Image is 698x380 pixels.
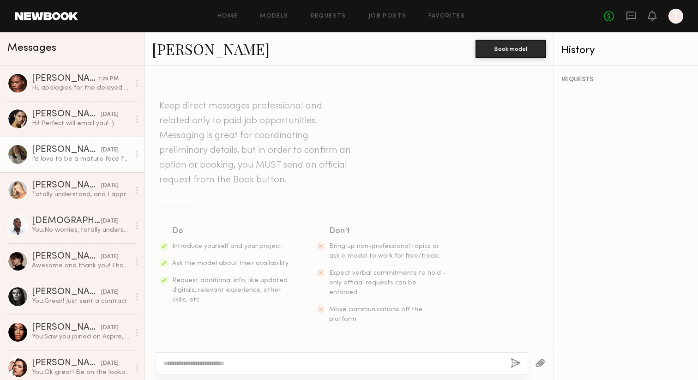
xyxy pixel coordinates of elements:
[101,324,119,332] div: [DATE]
[32,252,101,261] div: [PERSON_NAME]
[475,44,546,52] a: Book model
[561,77,691,83] div: REQUESTS
[32,155,130,163] div: I’d love to be a mature face for your print/video campaigns!
[329,243,440,259] span: Bring up non-professional topics or ask a model to work for free/trade.
[217,13,238,19] a: Home
[101,181,119,190] div: [DATE]
[32,288,101,297] div: [PERSON_NAME]
[101,253,119,261] div: [DATE]
[329,225,447,238] div: Don’t
[32,332,130,341] div: You: Saw you joined on Aspire, thanks [PERSON_NAME]! Be on the lookout for a contract and welcome...
[32,368,130,377] div: You: Ok great! Be on the lookout for a contract and welcome email - will send either [DATE] or [D...
[311,13,346,19] a: Requests
[668,9,683,24] a: T
[152,39,270,59] a: [PERSON_NAME]
[101,288,119,297] div: [DATE]
[475,40,546,58] button: Book model
[101,146,119,155] div: [DATE]
[101,359,119,368] div: [DATE]
[98,75,119,84] div: 1:26 PM
[172,243,283,249] span: Introduce yourself and your project.
[32,297,130,306] div: You: Great! Just sent a contract
[159,99,353,187] header: Keep direct messages professional and related only to paid job opportunities. Messaging is great ...
[32,190,130,199] div: Totally understand, and I appreciate you keeping me in mind for future projects! I really admire ...
[329,270,446,296] span: Expect verbal commitments to hold - only official requests can be enforced.
[32,84,130,92] div: Hi, apologies for the delayed response. I am unable to commit to this usage for this rate. I am h...
[101,217,119,226] div: [DATE]
[260,13,288,19] a: Models
[32,359,101,368] div: [PERSON_NAME]
[561,45,691,56] div: History
[32,261,130,270] div: Awesome and thank you! I have gone ahead and signed up. Please let me know if you need anything e...
[428,13,465,19] a: Favorites
[32,323,101,332] div: [PERSON_NAME]
[32,110,101,119] div: [PERSON_NAME]
[32,226,130,235] div: You: No worries, totally understand!
[172,225,290,238] div: Do
[32,119,130,128] div: Hi! Perfect will email you! :)
[329,307,422,322] span: Move communications off the platform.
[172,260,289,266] span: Ask the model about their availability.
[368,13,407,19] a: Job Posts
[101,110,119,119] div: [DATE]
[32,181,101,190] div: [PERSON_NAME]
[32,145,101,155] div: [PERSON_NAME]
[172,277,288,303] span: Request additional info, like updated digitals, relevant experience, other skills, etc.
[32,217,101,226] div: [DEMOGRAPHIC_DATA][PERSON_NAME]
[7,43,56,54] span: Messages
[32,74,98,84] div: [PERSON_NAME]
